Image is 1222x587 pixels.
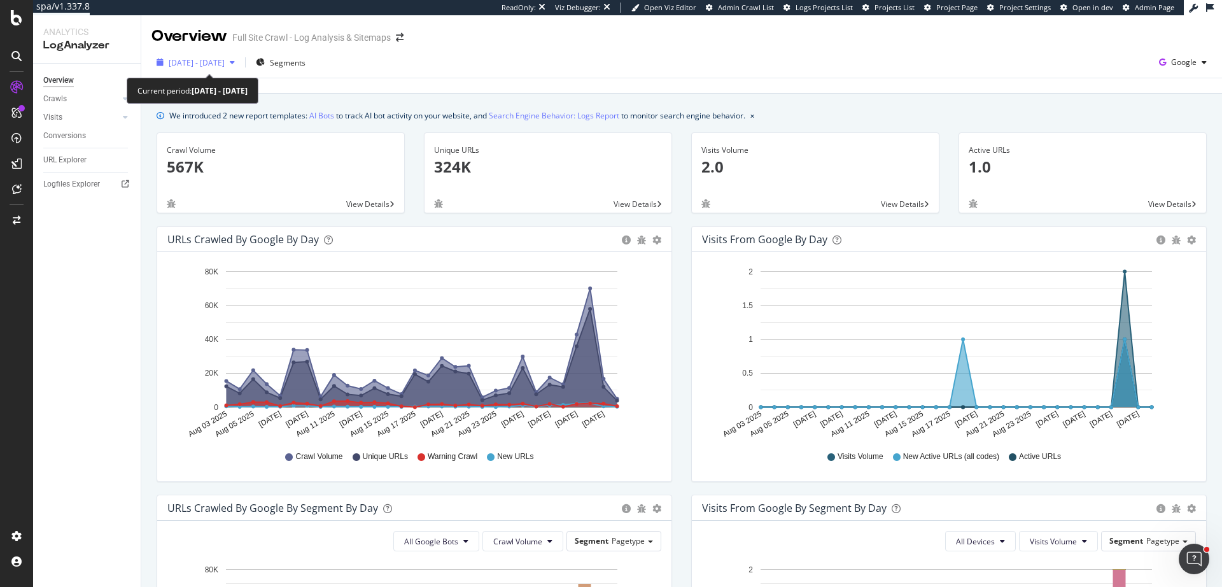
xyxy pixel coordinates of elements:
[1154,52,1212,73] button: Google
[169,57,225,68] span: [DATE] - [DATE]
[270,57,305,68] span: Segments
[151,52,240,73] button: [DATE] - [DATE]
[137,83,248,98] div: Current period:
[192,85,248,96] b: [DATE] - [DATE]
[251,52,311,73] button: Segments
[1179,544,1209,574] iframe: Intercom live chat
[1171,57,1197,67] span: Google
